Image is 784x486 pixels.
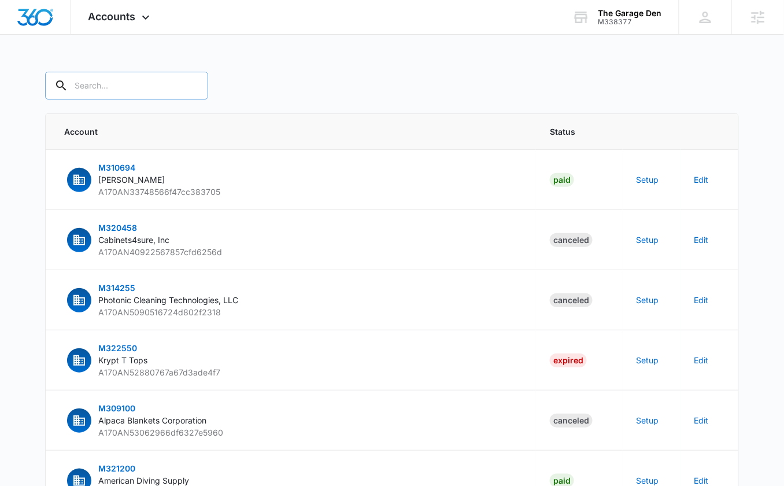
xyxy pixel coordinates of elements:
[98,223,137,233] span: M320458
[694,354,709,366] button: Edit
[694,294,709,306] button: Edit
[98,163,135,172] span: M310694
[98,295,238,305] span: Photonic Cleaning Technologies, LLC
[64,126,522,138] span: Account
[64,222,222,258] button: M320458Cabinets4sure, IncA170AN40922567857cfd6256d
[45,72,208,100] input: Search...
[637,234,659,246] button: Setup
[550,293,593,307] div: Canceled
[598,18,662,26] div: account id
[98,343,137,353] span: M322550
[550,173,574,187] div: Paid
[550,126,609,138] span: Status
[694,174,709,186] button: Edit
[64,402,223,439] button: M309100Alpaca Blankets CorporationA170AN53062966df6327e5960
[550,414,593,428] div: Canceled
[98,355,147,365] span: Krypt T Tops
[637,354,659,366] button: Setup
[98,175,165,185] span: [PERSON_NAME]
[98,235,169,245] span: Cabinets4sure, Inc
[694,234,709,246] button: Edit
[598,9,662,18] div: account name
[550,233,593,247] div: Canceled
[98,415,206,425] span: Alpaca Blankets Corporation
[637,174,659,186] button: Setup
[64,342,220,378] button: M322550Krypt T TopsA170AN52880767a67d3ade4f7
[637,414,659,426] button: Setup
[88,10,136,23] span: Accounts
[98,463,135,473] span: M321200
[98,476,189,485] span: American Diving Supply
[98,307,221,317] span: A170AN5090516724d802f2318
[694,414,709,426] button: Edit
[64,161,220,198] button: M310694[PERSON_NAME]A170AN33748566f47cc383705
[64,282,238,318] button: M314255Photonic Cleaning Technologies, LLCA170AN5090516724d802f2318
[98,428,223,437] span: A170AN53062966df6327e5960
[550,354,587,367] div: Expired
[98,403,135,413] span: M309100
[98,187,220,197] span: A170AN33748566f47cc383705
[637,294,659,306] button: Setup
[98,247,222,257] span: A170AN40922567857cfd6256d
[98,367,220,377] span: A170AN52880767a67d3ade4f7
[98,283,135,293] span: M314255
